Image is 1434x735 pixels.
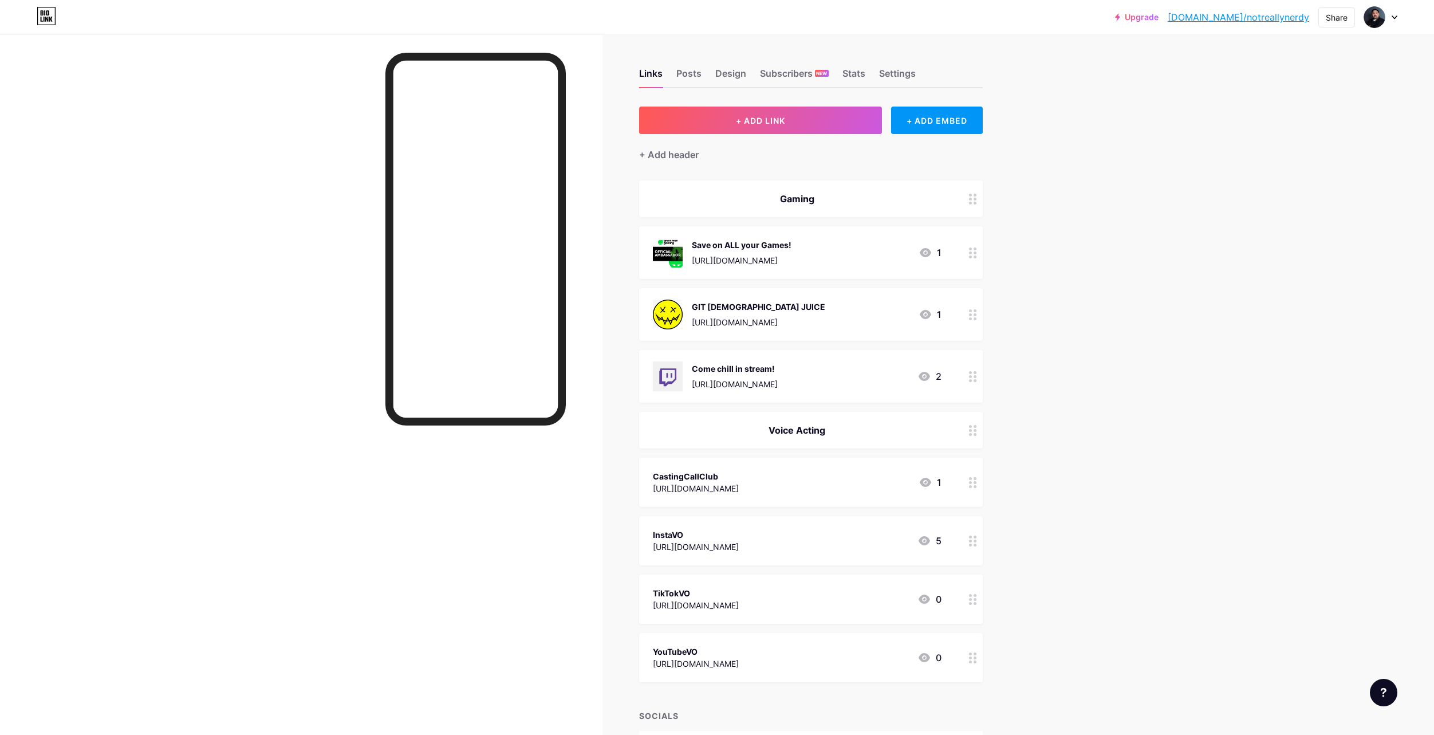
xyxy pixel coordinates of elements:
[653,587,739,599] div: TikTokVO
[919,475,941,489] div: 1
[692,316,825,328] div: [URL][DOMAIN_NAME]
[653,192,941,206] div: Gaming
[1168,10,1309,24] a: [DOMAIN_NAME]/notreallynerdy
[891,107,982,134] div: + ADD EMBED
[639,66,663,87] div: Links
[842,66,865,87] div: Stats
[639,148,699,162] div: + Add header
[653,482,739,494] div: [URL][DOMAIN_NAME]
[653,238,683,268] img: Save on ALL your Games!
[639,107,883,134] button: + ADD LINK
[653,470,739,482] div: CastingCallClub
[917,592,941,606] div: 0
[676,66,702,87] div: Posts
[760,66,829,87] div: Subscribers
[653,300,683,329] img: GIT GUD JUICE
[816,70,827,77] span: NEW
[653,529,739,541] div: InstaVO
[715,66,746,87] div: Design
[653,599,739,611] div: [URL][DOMAIN_NAME]
[653,646,739,658] div: YouTubeVO
[692,254,791,266] div: [URL][DOMAIN_NAME]
[1326,11,1348,23] div: Share
[919,308,941,321] div: 1
[879,66,916,87] div: Settings
[692,301,825,313] div: GIT [DEMOGRAPHIC_DATA] JUICE
[653,541,739,553] div: [URL][DOMAIN_NAME]
[917,370,941,383] div: 2
[736,116,785,125] span: + ADD LINK
[919,246,941,260] div: 1
[653,658,739,670] div: [URL][DOMAIN_NAME]
[653,423,941,437] div: Voice Acting
[639,710,983,722] div: SOCIALS
[917,534,941,548] div: 5
[692,363,778,375] div: Come chill in stream!
[1364,6,1385,28] img: notreallynerdy
[653,361,683,391] img: Come chill in stream!
[917,651,941,665] div: 0
[1115,13,1159,22] a: Upgrade
[692,378,778,390] div: [URL][DOMAIN_NAME]
[692,239,791,251] div: Save on ALL your Games!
